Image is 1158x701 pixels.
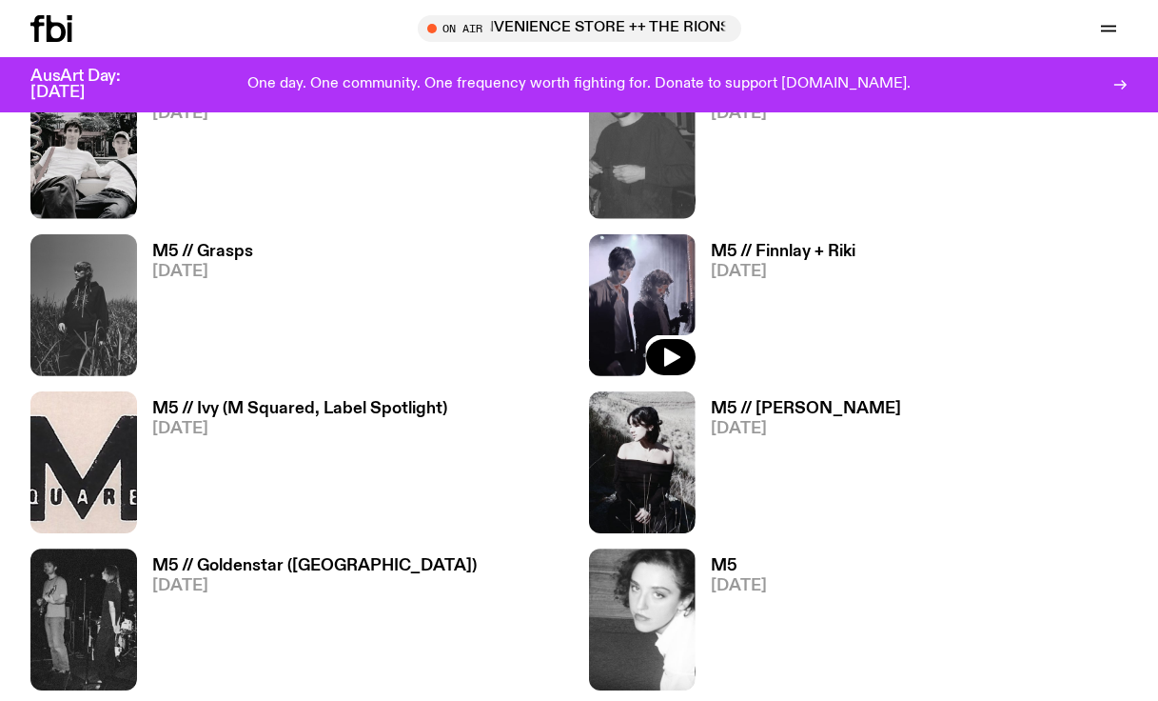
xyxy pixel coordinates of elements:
[711,401,901,417] h3: M5 // [PERSON_NAME]
[711,421,901,437] span: [DATE]
[711,244,855,260] h3: M5 // Finnlay + Riki
[137,244,253,376] a: M5 // Grasps[DATE]
[152,578,477,594] span: [DATE]
[152,106,404,122] span: [DATE]
[152,264,253,280] span: [DATE]
[152,421,447,437] span: [DATE]
[137,558,477,691] a: M5 // Goldenstar ([GEOGRAPHIC_DATA])[DATE]
[696,558,767,691] a: M5[DATE]
[711,578,767,594] span: [DATE]
[418,15,741,42] button: On AirCONVENIENCE STORE ++ THE RIONS x [DATE] Arvos
[711,264,855,280] span: [DATE]
[247,76,911,93] p: One day. One community. One frequency worth fighting for. Donate to support [DOMAIN_NAME].
[696,86,870,218] a: M5 // Les Halles (BE)[DATE]
[696,401,901,533] a: M5 // [PERSON_NAME][DATE]
[30,69,152,101] h3: AusArt Day: [DATE]
[711,558,767,574] h3: M5
[696,244,855,376] a: M5 // Finnlay + Riki[DATE]
[152,401,447,417] h3: M5 // Ivy (M Squared, Label Spotlight)
[137,401,447,533] a: M5 // Ivy (M Squared, Label Spotlight)[DATE]
[152,558,477,574] h3: M5 // Goldenstar ([GEOGRAPHIC_DATA])
[711,106,870,122] span: [DATE]
[152,244,253,260] h3: M5 // Grasps
[589,549,696,691] img: A black and white photo of Lilly wearing a white blouse and looking up at the camera.
[137,86,404,218] a: M5 // Jordy + [PERSON_NAME][DATE]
